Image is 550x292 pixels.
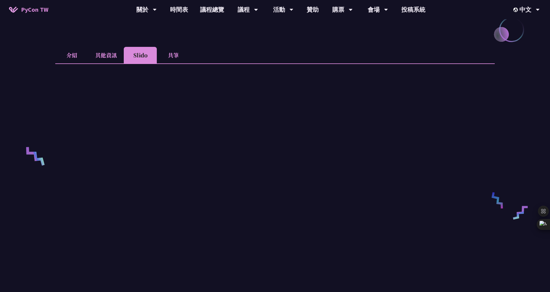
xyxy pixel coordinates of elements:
img: Locale Icon [513,8,519,12]
li: 介紹 [55,47,88,63]
li: 共筆 [157,47,190,63]
a: PyCon TW [3,2,54,17]
img: Home icon of PyCon TW 2025 [9,7,18,13]
li: 其他資訊 [88,47,124,63]
li: Slido [124,47,157,63]
span: PyCon TW [21,5,48,14]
